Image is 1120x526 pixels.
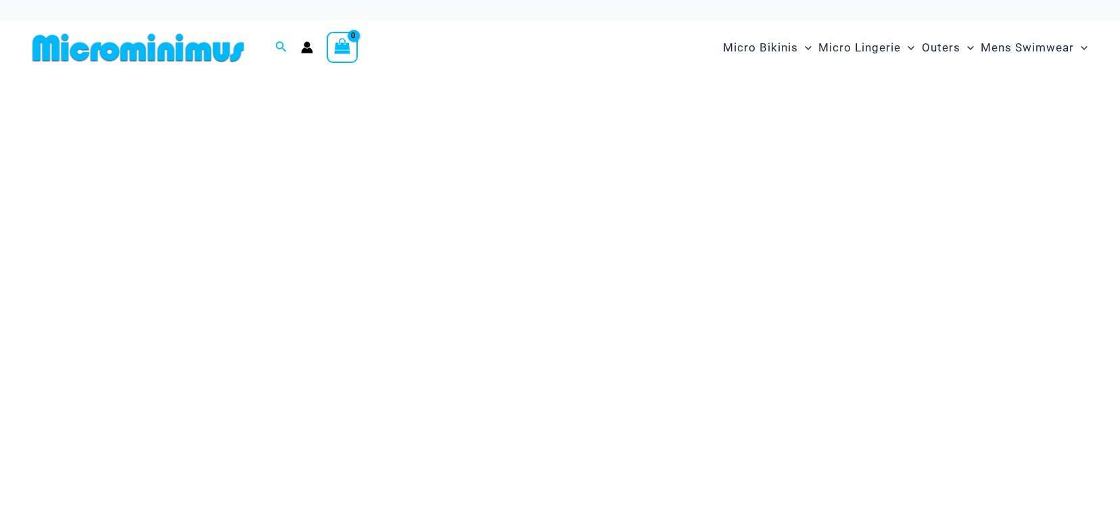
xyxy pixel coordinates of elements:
img: MM SHOP LOGO FLAT [27,32,250,63]
a: View Shopping Cart, empty [327,32,358,63]
span: Menu Toggle [798,30,812,65]
a: OutersMenu ToggleMenu Toggle [918,27,977,68]
a: Search icon link [275,39,287,56]
span: Menu Toggle [901,30,914,65]
a: Micro BikinisMenu ToggleMenu Toggle [720,27,815,68]
nav: Site Navigation [718,25,1093,70]
span: Menu Toggle [960,30,974,65]
span: Menu Toggle [1074,30,1088,65]
a: Mens SwimwearMenu ToggleMenu Toggle [977,27,1091,68]
span: Outers [922,30,960,65]
a: Account icon link [301,41,313,53]
span: Micro Bikinis [723,30,798,65]
a: Micro LingerieMenu ToggleMenu Toggle [815,27,918,68]
span: Mens Swimwear [981,30,1074,65]
span: Micro Lingerie [818,30,901,65]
